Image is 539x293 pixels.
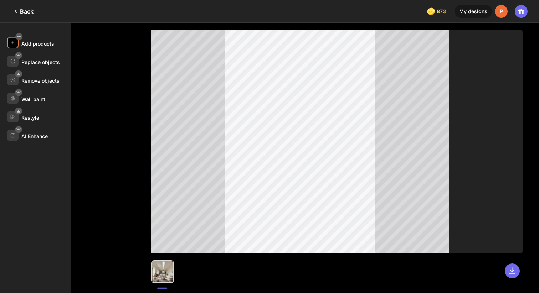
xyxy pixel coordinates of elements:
[21,115,39,121] div: Restyle
[21,78,60,84] div: Remove objects
[495,5,508,18] div: P
[21,96,45,102] div: Wall paint
[437,9,447,14] span: 873
[21,59,60,65] div: Replace objects
[21,41,54,47] div: Add products
[21,133,48,139] div: AI Enhance
[455,5,492,18] div: My designs
[11,7,34,16] div: Back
